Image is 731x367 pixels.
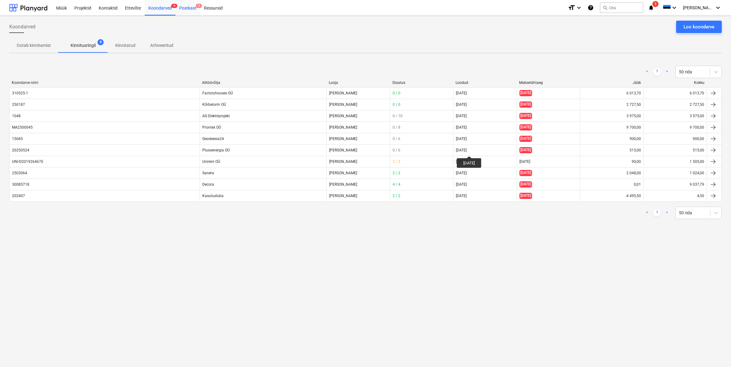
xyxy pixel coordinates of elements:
div: 9 700,00 [690,125,704,130]
div: Loodud [456,80,514,85]
div: Unirent OÜ [200,157,326,167]
div: 1 024,00 [690,171,704,175]
div: [DATE] [456,171,467,175]
div: Koondarve nimi [12,80,197,85]
button: Loo koondarve [676,21,722,33]
span: [DATE] [519,170,532,176]
a: Previous page [643,209,651,216]
div: 6 013,70 [690,91,704,95]
span: [DATE] [519,147,532,153]
div: Kasutusluba [200,191,326,201]
div: 6 013,70 [626,91,641,95]
div: 1 505,00 [690,159,704,164]
span: 9 [171,4,177,8]
div: [PERSON_NAME] [326,179,390,189]
span: [DATE] [519,193,532,199]
div: [DATE] [456,137,467,141]
span: 0 / 0 [393,102,400,107]
div: [DATE] [517,157,580,167]
button: Otsi [600,2,643,13]
span: 0 / 6 [393,148,400,152]
div: Loo koondarve [684,23,714,31]
p: Arhiveeritud [150,42,173,49]
span: [DATE] [519,90,532,96]
div: Geodeesia24 [200,134,326,144]
div: 90,00 [632,159,641,164]
div: -4 495,50 [626,194,641,198]
p: Ootab kinnitamist [17,42,51,49]
div: Decora [200,179,326,189]
span: 0 / 0 [393,91,400,95]
div: [DATE] [456,125,467,130]
div: Staatus [392,80,451,85]
div: [DATE] [456,114,467,118]
div: 515,00 [630,148,641,152]
i: format_size [568,4,575,11]
a: Next page [663,68,671,76]
span: 2 / 3 [393,159,400,164]
div: 3 975,00 [690,114,704,118]
div: 900,00 [693,137,704,141]
span: 1 [652,1,659,7]
div: 515,00 [693,148,704,152]
div: 30085718 [12,182,29,187]
div: 900,00 [630,137,641,141]
div: Plussenergia OÜ [200,145,326,155]
p: Kinnitatud [115,42,135,49]
div: 3 975,00 [626,114,641,118]
div: UNI-D2019264670 [12,159,43,164]
i: keyboard_arrow_down [714,4,722,11]
div: 2 727,50 [690,102,704,107]
div: [PERSON_NAME] [326,100,390,109]
span: 0 / 10 [393,114,403,118]
i: notifications [648,4,654,11]
div: [DATE] [456,91,467,95]
div: [PERSON_NAME] [326,88,390,98]
div: [DATE] [456,148,467,152]
div: Sanera [200,168,326,178]
a: Previous page [643,68,651,76]
i: Abikeskus [588,4,594,11]
span: 0 / 8 [393,125,400,130]
div: 1048 [12,114,21,118]
i: keyboard_arrow_down [671,4,678,11]
a: Next page [663,209,671,216]
span: [DATE] [519,113,532,119]
div: [PERSON_NAME] [326,134,390,144]
a: Page 1 is your current page [653,209,661,216]
span: 2 / 2 [393,194,400,198]
div: [PERSON_NAME] [326,157,390,167]
div: 9 700,00 [626,125,641,130]
div: Looja [329,80,387,85]
a: Page 1 is your current page [653,68,661,76]
div: 2 048,00 [626,171,641,175]
span: 2 / 2 [393,171,400,175]
div: Jääk [583,80,641,85]
i: keyboard_arrow_down [575,4,583,11]
div: Kokku [646,80,704,85]
span: 0 / 6 [393,137,400,141]
div: 15685 [12,137,23,141]
span: 4 / 4 [393,182,400,187]
div: 0,01 [634,182,641,187]
div: Maksetähtaeg [519,80,578,85]
div: 2 727,50 [626,102,641,107]
div: 4,50 [697,194,704,198]
span: search [603,5,608,10]
div: 9 037,79 [690,182,704,187]
span: [DATE] [519,136,532,142]
div: Prontex OÜ [200,122,326,132]
p: Kinnitusringil [71,42,96,49]
span: Koondarved [9,23,35,31]
div: 310525-1 [12,91,28,95]
div: 250187 [12,102,25,107]
div: [DATE] [456,194,467,198]
div: [PERSON_NAME] [326,145,390,155]
div: Kõrbetorm OÜ [200,100,326,109]
div: Alltöövõtja [202,80,324,85]
div: [PERSON_NAME] [326,168,390,178]
span: [DATE] [519,124,532,130]
div: MA2500045 [12,125,33,130]
div: AG Elektriprojekt [200,111,326,121]
span: [DATE] [519,101,532,107]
